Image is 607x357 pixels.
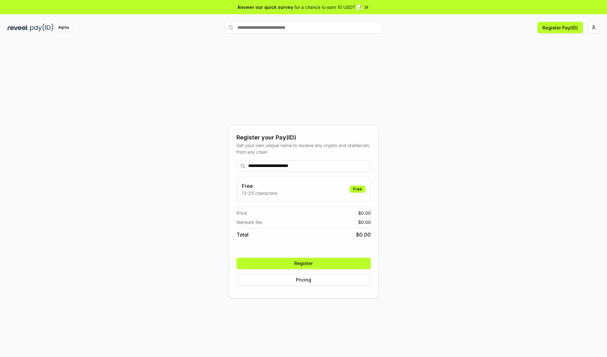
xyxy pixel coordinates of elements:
[358,219,371,225] span: $ 0.00
[236,274,371,286] button: Pricing
[8,24,29,32] img: reveel_dark
[236,142,371,155] div: Get your own unique name to receive any crypto and stablecoin, from any chain
[236,210,247,216] span: Price
[236,258,371,269] button: Register
[237,4,293,10] span: Answer our quick survey
[294,4,362,10] span: for a chance to earn 10 USDT 📝
[236,133,371,142] div: Register your Pay(ID)
[537,22,583,33] button: Register Pay(ID)
[55,24,72,32] div: Alpha
[242,182,277,190] h3: Free
[236,231,248,238] span: Total
[236,219,262,225] span: Network fee
[30,24,53,32] img: pay_id
[356,231,371,238] span: $ 0.00
[242,190,277,196] p: 13-25 characters
[358,210,371,216] span: $ 0.00
[350,186,365,193] div: Free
